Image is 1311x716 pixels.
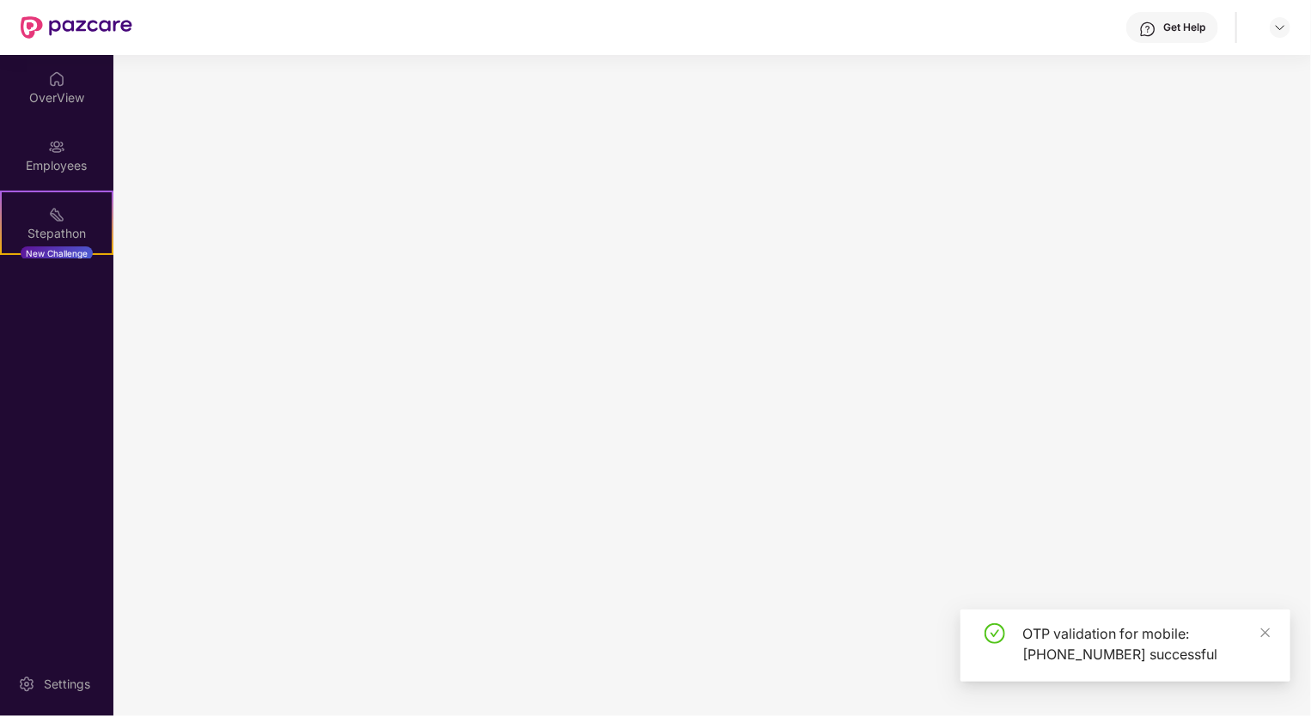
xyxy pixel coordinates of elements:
[985,623,1005,644] span: check-circle
[1163,21,1205,34] div: Get Help
[1259,627,1271,639] span: close
[1139,21,1156,38] img: svg+xml;base64,PHN2ZyBpZD0iSGVscC0zMngzMiIgeG1sbnM9Imh0dHA6Ly93d3cudzMub3JnLzIwMDAvc3ZnIiB3aWR0aD...
[21,246,93,260] div: New Challenge
[1273,21,1287,34] img: svg+xml;base64,PHN2ZyBpZD0iRHJvcGRvd24tMzJ4MzIiIHhtbG5zPSJodHRwOi8vd3d3LnczLm9yZy8yMDAwL3N2ZyIgd2...
[1022,623,1270,664] div: OTP validation for mobile: [PHONE_NUMBER] successful
[48,206,65,223] img: svg+xml;base64,PHN2ZyB4bWxucz0iaHR0cDovL3d3dy53My5vcmcvMjAwMC9zdmciIHdpZHRoPSIyMSIgaGVpZ2h0PSIyMC...
[48,138,65,155] img: svg+xml;base64,PHN2ZyBpZD0iRW1wbG95ZWVzIiB4bWxucz0iaHR0cDovL3d3dy53My5vcmcvMjAwMC9zdmciIHdpZHRoPS...
[48,70,65,88] img: svg+xml;base64,PHN2ZyBpZD0iSG9tZSIgeG1sbnM9Imh0dHA6Ly93d3cudzMub3JnLzIwMDAvc3ZnIiB3aWR0aD0iMjAiIG...
[2,225,112,242] div: Stepathon
[21,16,132,39] img: New Pazcare Logo
[18,676,35,693] img: svg+xml;base64,PHN2ZyBpZD0iU2V0dGluZy0yMHgyMCIgeG1sbnM9Imh0dHA6Ly93d3cudzMub3JnLzIwMDAvc3ZnIiB3aW...
[39,676,95,693] div: Settings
